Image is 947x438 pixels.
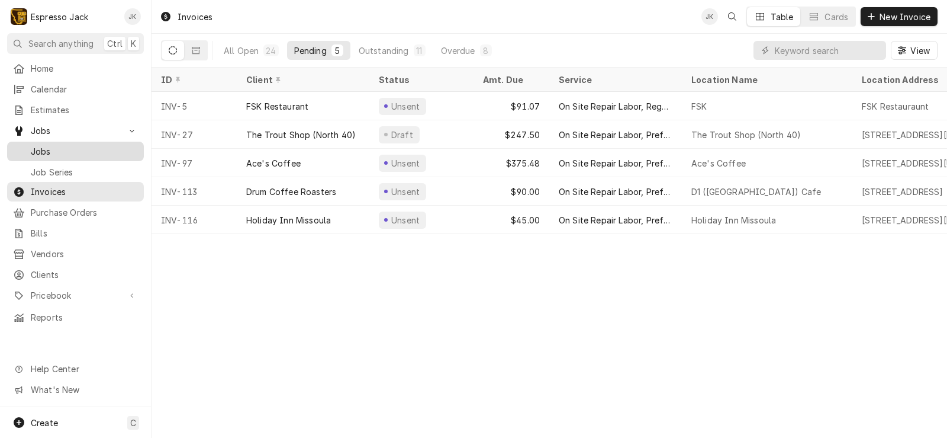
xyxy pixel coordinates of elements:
span: Jobs [31,145,138,158]
div: Overdue [441,44,475,57]
a: Home [7,59,144,78]
div: FSK Restaurant [246,100,308,113]
div: $45.00 [474,206,549,234]
input: Keyword search [775,41,880,60]
div: Unsent [389,157,421,170]
div: On Site Repair Labor, Prefered Rate, Regular Hours [559,186,672,198]
span: Search anything [28,37,94,50]
span: What's New [31,383,137,396]
span: Estimates [31,104,138,116]
div: FSK [691,100,707,113]
span: Purchase Orders [31,206,138,219]
div: All Open [224,44,259,57]
a: Estimates [7,100,144,120]
div: ID [161,73,225,86]
span: Reports [31,311,138,324]
a: Go to Jobs [7,121,144,140]
span: View [908,44,932,57]
div: Amt. Due [483,73,537,86]
div: INV-116 [152,206,237,234]
div: INV-113 [152,177,237,206]
div: E [11,8,27,25]
span: Jobs [31,124,120,137]
span: Calendar [31,83,138,95]
div: Unsent [389,100,421,113]
div: On Site Repair Labor, Prefered Rate, Regular Hours [559,157,672,170]
div: Table [771,11,794,23]
div: The Trout Shop (North 40) [246,129,356,141]
div: Holiday Inn Missoula [691,214,776,226]
div: Ace's Coffee [691,157,746,170]
div: Outstanding [359,44,409,57]
div: Pending [294,44,327,57]
div: FSK Restauraunt [862,100,929,113]
div: Espresso Jack's Avatar [11,8,27,25]
a: Vendors [7,244,144,264]
span: Pricebook [31,289,120,302]
div: Ace's Coffee [246,157,301,170]
a: Reports [7,308,144,327]
div: Jack Kehoe's Avatar [124,8,141,25]
a: Invoices [7,182,144,202]
button: Search anythingCtrlK [7,33,144,54]
span: K [131,37,136,50]
div: On Site Repair Labor, Prefered Rate, Regular Hours [559,214,672,226]
a: Job Series [7,162,144,182]
div: Location Name [691,73,840,86]
div: 8 [482,44,489,57]
a: Go to Pricebook [7,286,144,305]
div: 5 [334,44,341,57]
div: On Site Repair Labor, Prefered Rate, Regular Hours [559,129,672,141]
div: Cards [824,11,848,23]
div: D1 ([GEOGRAPHIC_DATA]) Cafe [691,186,821,198]
a: Bills [7,223,144,243]
div: $247.50 [474,120,549,149]
div: 11 [416,44,423,57]
a: Clients [7,265,144,284]
span: Bills [31,227,138,239]
span: C [130,417,136,429]
div: Draft [389,129,415,141]
div: $375.48 [474,149,549,177]
div: INV-97 [152,149,237,177]
div: JK [701,8,718,25]
a: Calendar [7,79,144,99]
div: On Site Repair Labor, Regular Rate, Preferred [559,100,672,113]
span: New Invoice [877,11,933,23]
div: Service [559,73,670,86]
span: Clients [31,268,138,281]
span: Invoices [31,186,138,198]
button: New Invoice [861,7,938,26]
a: Go to What's New [7,380,144,399]
div: Drum Coffee Roasters [246,186,336,198]
div: INV-27 [152,120,237,149]
span: Job Series [31,166,138,178]
span: Ctrl [107,37,123,50]
span: Help Center [31,363,137,375]
div: [STREET_ADDRESS] [862,186,943,198]
div: Unsent [389,186,421,198]
div: $90.00 [474,177,549,206]
div: INV-5 [152,92,237,120]
span: Vendors [31,248,138,260]
span: Create [31,418,58,428]
div: Client [246,73,357,86]
a: Purchase Orders [7,203,144,222]
div: Unsent [389,214,421,226]
button: View [891,41,938,60]
div: $91.07 [474,92,549,120]
div: Status [379,73,462,86]
div: 24 [266,44,276,57]
div: Jack Kehoe's Avatar [701,8,718,25]
div: Espresso Jack [31,11,88,23]
div: Holiday Inn Missoula [246,214,331,226]
a: Go to Help Center [7,359,144,379]
a: Jobs [7,142,144,161]
div: The Trout Shop (North 40) [691,129,801,141]
button: Open search [723,7,742,26]
span: Home [31,62,138,75]
div: JK [124,8,141,25]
